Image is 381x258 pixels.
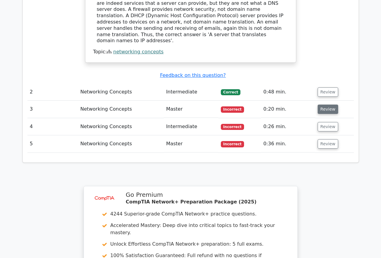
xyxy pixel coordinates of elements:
button: Review [318,87,338,97]
td: Intermediate [164,118,218,135]
span: Incorrect [221,124,244,130]
a: Feedback on this question? [160,72,226,78]
button: Review [318,139,338,149]
button: Review [318,122,338,131]
td: 2 [27,83,78,101]
a: networking concepts [113,49,164,55]
td: Networking Concepts [78,101,164,118]
td: 0:36 min. [261,135,315,153]
td: Networking Concepts [78,118,164,135]
div: Topic: [93,49,288,55]
span: Incorrect [221,106,244,112]
td: 0:26 min. [261,118,315,135]
td: Networking Concepts [78,83,164,101]
td: Intermediate [164,83,218,101]
td: Master [164,135,218,153]
span: Correct [221,89,240,95]
td: 0:20 min. [261,101,315,118]
td: Networking Concepts [78,135,164,153]
button: Review [318,105,338,114]
span: Incorrect [221,141,244,147]
td: 4 [27,118,78,135]
td: 0:48 min. [261,83,315,101]
td: 5 [27,135,78,153]
td: Master [164,101,218,118]
td: 3 [27,101,78,118]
